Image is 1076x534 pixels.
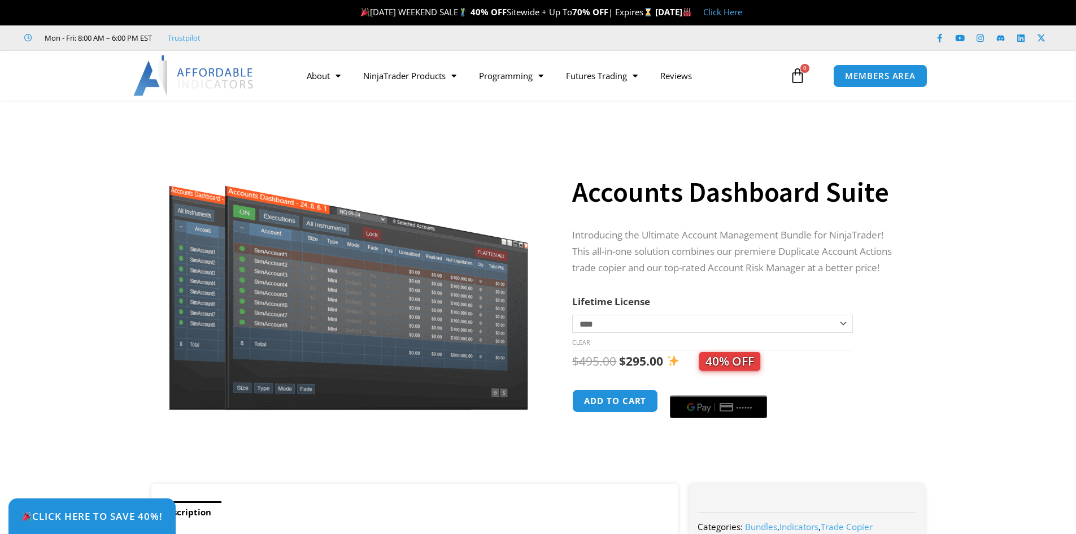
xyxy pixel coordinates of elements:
[459,8,467,16] img: 🏌️‍♂️
[619,353,663,369] bdi: 295.00
[572,353,579,369] span: $
[649,63,703,89] a: Reviews
[471,6,507,18] strong: 40% OFF
[737,403,754,411] text: ••••••
[572,172,902,212] h1: Accounts Dashboard Suite
[21,511,163,521] span: Click Here to save 40%!
[572,227,902,276] p: Introducing the Ultimate Account Management Bundle for NinjaTrader! This all-in-one solution comb...
[555,63,649,89] a: Futures Trading
[352,63,468,89] a: NinjaTrader Products
[168,31,201,45] a: Trustpilot
[572,338,590,346] a: Clear options
[699,352,760,371] span: 40% OFF
[773,59,822,92] a: 0
[644,8,652,16] img: ⌛
[619,353,626,369] span: $
[655,6,692,18] strong: [DATE]
[670,396,767,418] button: Buy with GPay
[468,63,555,89] a: Programming
[361,8,369,16] img: 🎉
[667,355,679,367] img: ✨
[295,63,352,89] a: About
[845,72,916,80] span: MEMBERS AREA
[703,6,742,18] a: Click Here
[133,55,255,96] img: LogoAI | Affordable Indicators – NinjaTrader
[683,8,691,16] img: 🏭
[572,353,616,369] bdi: 495.00
[295,63,787,89] nav: Menu
[8,498,176,534] a: 🎉Click Here to save 40%!
[800,64,809,73] span: 0
[572,389,658,413] button: Add to cart
[42,31,152,45] span: Mon - Fri: 8:00 AM – 6:00 PM EST
[572,6,608,18] strong: 70% OFF
[668,388,769,389] iframe: Secure payment input frame
[572,295,650,308] label: Lifetime License
[358,6,655,18] span: [DATE] WEEKEND SALE Sitewide + Up To | Expires
[22,511,32,521] img: 🎉
[833,64,927,88] a: MEMBERS AREA
[167,120,530,410] img: Screenshot 2024-08-26 155710eeeee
